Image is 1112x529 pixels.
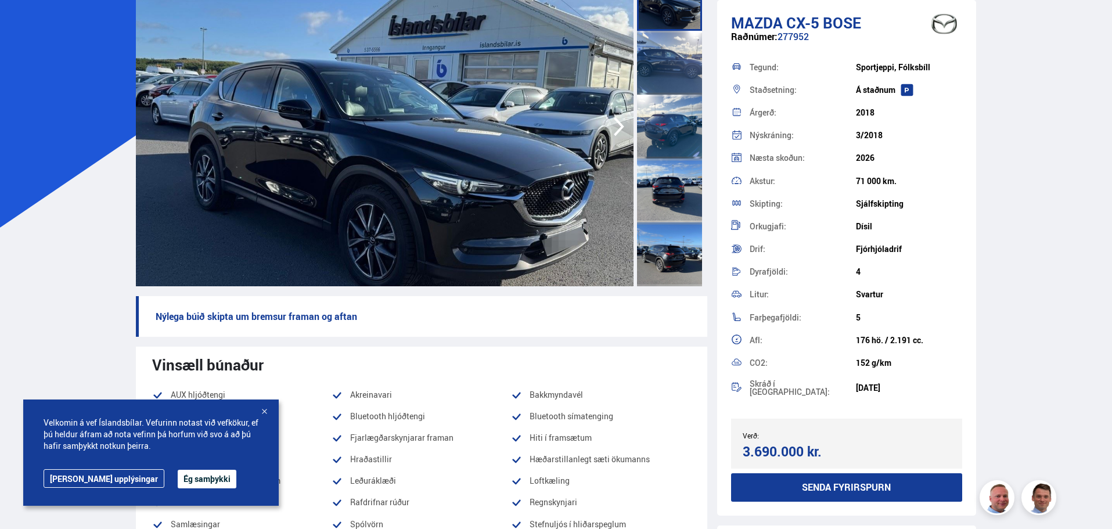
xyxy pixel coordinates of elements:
div: 277952 [731,31,963,54]
li: Hæðarstillanlegt sæti ökumanns [511,452,690,466]
div: Drif: [750,245,856,253]
div: 176 hö. / 2.191 cc. [856,336,962,345]
div: Sjálfskipting [856,199,962,208]
button: Opna LiveChat spjallviðmót [9,5,44,39]
li: Regnskynjari [511,495,690,509]
li: Akreinavari [332,388,511,402]
div: Akstur: [750,177,856,185]
img: FbJEzSuNWCJXmdc-.webp [1023,482,1058,517]
div: Orkugjafi: [750,222,856,231]
p: Nýlega búið skipta um bremsur framan og aftan [136,296,707,337]
div: Nýskráning: [750,131,856,139]
span: Mazda [731,12,783,33]
span: CX-5 BOSE [786,12,861,33]
li: Rafdrifnar rúður [332,495,511,509]
div: Næsta skoðun: [750,154,856,162]
div: 71 000 km. [856,177,962,186]
img: brand logo [921,6,967,42]
li: Leðuráklæði [332,474,511,488]
span: Raðnúmer: [731,30,778,43]
span: Velkomin á vef Íslandsbílar. Vefurinn notast við vefkökur, ef þú heldur áfram að nota vefinn þá h... [44,417,258,452]
div: 5 [856,313,962,322]
div: CO2: [750,359,856,367]
div: 152 g/km [856,358,962,368]
div: 4 [856,267,962,276]
div: Dyrafjöldi: [750,268,856,276]
a: [PERSON_NAME] upplýsingar [44,469,164,488]
div: Skipting: [750,200,856,208]
div: Fjórhjóladrif [856,244,962,254]
div: Sportjeppi, Fólksbíll [856,63,962,72]
div: 3/2018 [856,131,962,140]
div: Farþegafjöldi: [750,314,856,322]
li: Hraðastillir [332,452,511,466]
div: Staðsetning: [750,86,856,94]
div: Afl: [750,336,856,344]
button: Senda fyrirspurn [731,473,963,502]
li: Bluetooth hljóðtengi [332,409,511,423]
li: Hiti í framsætum [511,431,690,445]
li: Fjarlægðarskynjarar framan [332,431,511,445]
div: Verð: [743,431,847,440]
div: 2026 [856,153,962,163]
div: Tegund: [750,63,856,71]
li: Loftkæling [511,474,690,488]
li: Bakkmyndavél [511,388,690,402]
div: 3.690.000 kr. [743,444,843,459]
div: Svartur [856,290,962,299]
li: AUX hljóðtengi [152,388,332,402]
div: Litur: [750,290,856,298]
div: Dísil [856,222,962,231]
img: siFngHWaQ9KaOqBr.png [981,482,1016,517]
div: Vinsæll búnaður [152,356,691,373]
div: Á staðnum [856,85,962,95]
div: Skráð í [GEOGRAPHIC_DATA]: [750,380,856,396]
li: Bluetooth símatenging [511,409,690,423]
button: Ég samþykki [178,470,236,488]
div: Árgerð: [750,109,856,117]
div: [DATE] [856,383,962,393]
div: 2018 [856,108,962,117]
